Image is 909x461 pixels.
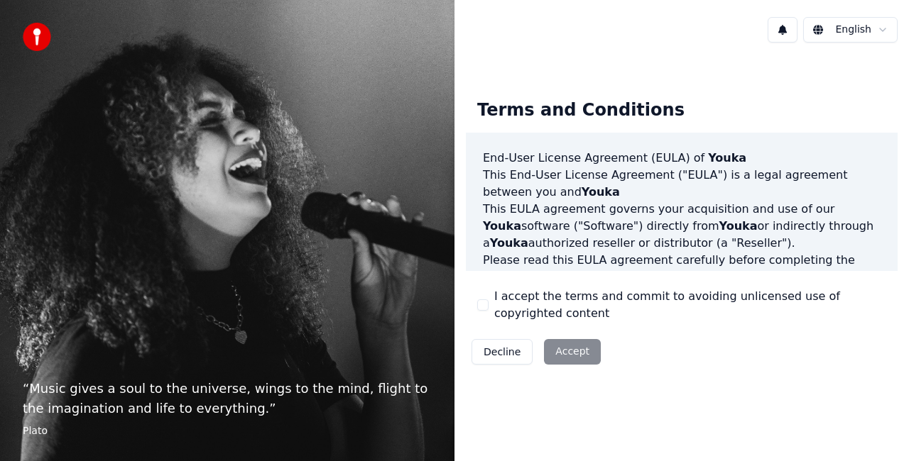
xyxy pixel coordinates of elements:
[483,201,881,252] p: This EULA agreement governs your acquisition and use of our software ("Software") directly from o...
[678,270,717,284] span: Youka
[472,339,533,365] button: Decline
[483,150,881,167] h3: End-User License Agreement (EULA) of
[23,379,432,418] p: “ Music gives a soul to the universe, wings to the mind, flight to the imagination and life to ev...
[483,219,521,233] span: Youka
[494,288,886,322] label: I accept the terms and commit to avoiding unlicensed use of copyrighted content
[708,151,746,165] span: Youka
[466,88,696,133] div: Terms and Conditions
[490,236,528,250] span: Youka
[582,185,620,199] span: Youka
[483,252,881,320] p: Please read this EULA agreement carefully before completing the installation process and using th...
[719,219,758,233] span: Youka
[483,167,881,201] p: This End-User License Agreement ("EULA") is a legal agreement between you and
[23,23,51,51] img: youka
[23,424,432,438] footer: Plato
